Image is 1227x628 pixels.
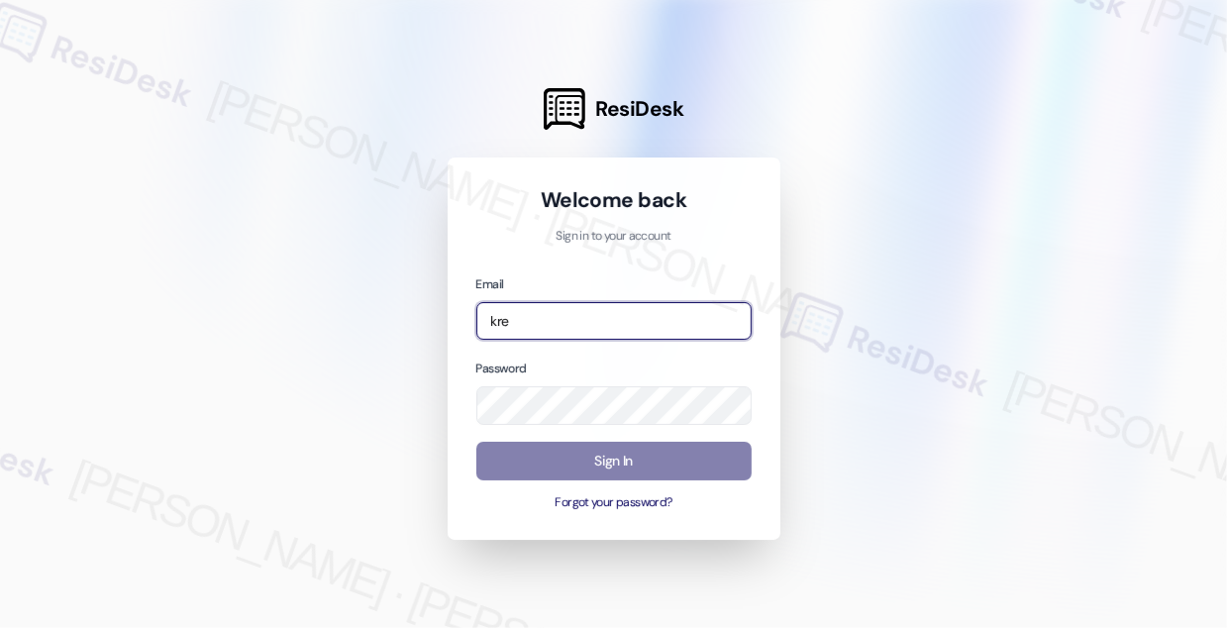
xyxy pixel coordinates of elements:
[476,361,527,376] label: Password
[476,186,752,214] h1: Welcome back
[595,95,683,123] span: ResiDesk
[544,88,585,130] img: ResiDesk Logo
[476,302,752,341] input: name@example.com
[476,494,752,512] button: Forgot your password?
[476,228,752,246] p: Sign in to your account
[476,442,752,480] button: Sign In
[476,276,504,292] label: Email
